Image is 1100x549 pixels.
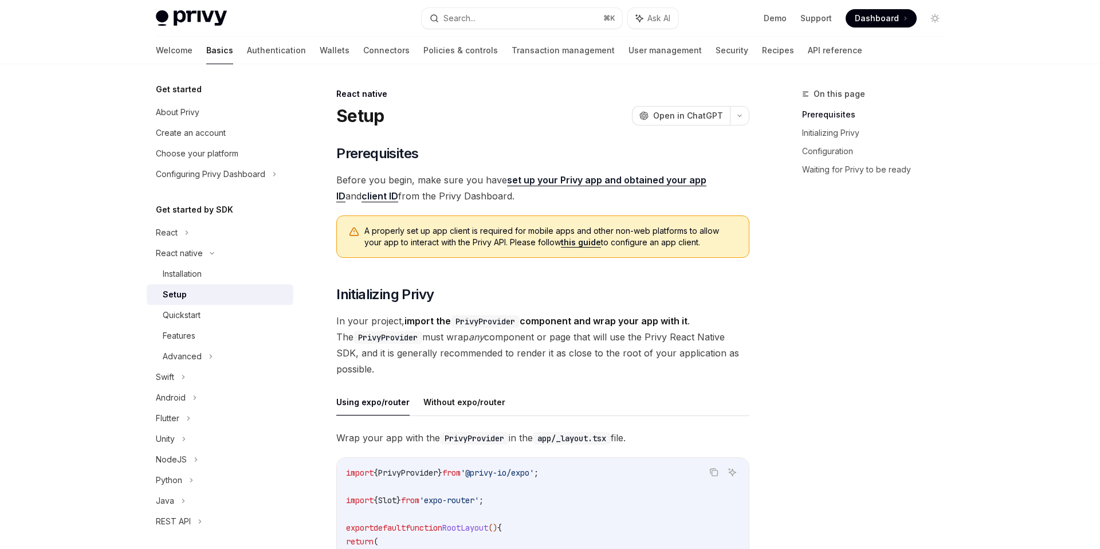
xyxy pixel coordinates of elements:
[396,495,401,505] span: }
[406,523,442,533] span: function
[926,9,944,28] button: Toggle dark mode
[438,468,442,478] span: }
[479,495,484,505] span: ;
[706,465,721,480] button: Copy the contents from the code block
[802,142,953,160] a: Configuration
[156,147,238,160] div: Choose your platform
[378,495,396,505] span: Slot
[423,37,498,64] a: Policies & controls
[206,37,233,64] a: Basics
[156,83,202,96] h5: Get started
[156,473,182,487] div: Python
[442,468,461,478] span: from
[716,37,748,64] a: Security
[163,288,187,301] div: Setup
[156,515,191,528] div: REST API
[163,350,202,363] div: Advanced
[603,14,615,23] span: ⌘ K
[419,495,479,505] span: 'expo-router'
[156,494,174,508] div: Java
[336,88,749,100] div: React native
[363,37,410,64] a: Connectors
[156,453,187,466] div: NodeJS
[147,305,293,326] a: Quickstart
[336,105,384,126] h1: Setup
[374,468,378,478] span: {
[156,411,179,425] div: Flutter
[512,37,615,64] a: Transaction management
[561,237,601,248] a: this guide
[374,536,378,547] span: (
[156,432,175,446] div: Unity
[802,160,953,179] a: Waiting for Privy to be ready
[364,225,737,248] span: A properly set up app client is required for mobile apps and other non-web platforms to allow you...
[156,37,192,64] a: Welcome
[533,432,611,445] code: app/_layout.tsx
[628,37,702,64] a: User management
[163,308,201,322] div: Quickstart
[802,124,953,142] a: Initializing Privy
[156,105,199,119] div: About Privy
[147,326,293,346] a: Features
[451,315,520,328] code: PrivyProvider
[647,13,670,24] span: Ask AI
[764,13,787,24] a: Demo
[762,37,794,64] a: Recipes
[346,495,374,505] span: import
[362,190,398,202] a: client ID
[336,174,706,202] a: set up your Privy app and obtained your app ID
[800,13,832,24] a: Support
[808,37,862,64] a: API reference
[156,246,203,260] div: React native
[346,468,374,478] span: import
[846,9,917,28] a: Dashboard
[336,313,749,377] span: In your project, . The must wrap component or page that will use the Privy React Native SDK, and ...
[156,167,265,181] div: Configuring Privy Dashboard
[336,430,749,446] span: Wrap your app with the in the file.
[156,203,233,217] h5: Get started by SDK
[855,13,899,24] span: Dashboard
[440,432,509,445] code: PrivyProvider
[156,10,227,26] img: light logo
[374,495,378,505] span: {
[632,106,730,126] button: Open in ChatGPT
[147,123,293,143] a: Create an account
[653,110,723,121] span: Open in ChatGPT
[497,523,502,533] span: {
[814,87,865,101] span: On this page
[442,523,488,533] span: RootLayout
[163,329,195,343] div: Features
[423,389,505,415] button: Without expo/router
[336,172,749,204] span: Before you begin, make sure you have and from the Privy Dashboard.
[374,523,406,533] span: default
[404,315,687,327] strong: import the component and wrap your app with it
[401,495,419,505] span: from
[147,102,293,123] a: About Privy
[346,536,374,547] span: return
[461,468,534,478] span: '@privy-io/expo'
[336,389,410,415] button: Using expo/router
[353,331,422,344] code: PrivyProvider
[336,285,434,304] span: Initializing Privy
[378,468,438,478] span: PrivyProvider
[534,468,539,478] span: ;
[443,11,476,25] div: Search...
[247,37,306,64] a: Authentication
[488,523,497,533] span: ()
[802,105,953,124] a: Prerequisites
[147,284,293,305] a: Setup
[348,226,360,238] svg: Warning
[163,267,202,281] div: Installation
[628,8,678,29] button: Ask AI
[320,37,349,64] a: Wallets
[346,523,374,533] span: export
[147,143,293,164] a: Choose your platform
[147,264,293,284] a: Installation
[156,126,226,140] div: Create an account
[156,370,174,384] div: Swift
[422,8,622,29] button: Search...⌘K
[725,465,740,480] button: Ask AI
[336,144,418,163] span: Prerequisites
[156,391,186,405] div: Android
[469,331,484,343] em: any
